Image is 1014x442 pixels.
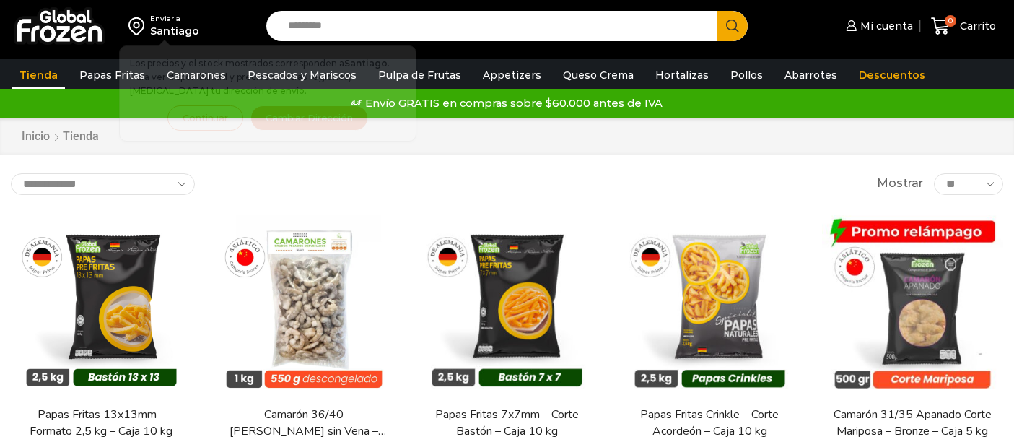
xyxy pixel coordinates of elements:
[371,61,468,89] a: Pulpa de Frutas
[777,61,844,89] a: Abarrotes
[857,19,913,33] span: Mi cuenta
[556,61,641,89] a: Queso Crema
[72,61,152,89] a: Papas Fritas
[21,129,51,145] a: Inicio
[717,11,748,41] button: Search button
[12,61,65,89] a: Tienda
[927,9,1000,43] a: 0 Carrito
[130,56,406,98] p: Los precios y el stock mostrados corresponden a . Para ver disponibilidad y precios en otras regi...
[223,407,386,440] a: Camarón 36/40 [PERSON_NAME] sin Vena – Bronze – Caja 10 kg
[63,129,99,143] h1: Tienda
[648,61,716,89] a: Hortalizas
[167,105,243,131] button: Continuar
[20,407,183,440] a: Papas Fritas 13x13mm – Formato 2,5 kg – Caja 10 kg
[476,61,548,89] a: Appetizers
[723,61,770,89] a: Pollos
[150,14,199,24] div: Enviar a
[842,12,913,40] a: Mi cuenta
[877,175,923,192] span: Mostrar
[21,129,99,145] nav: Breadcrumb
[128,14,150,38] img: address-field-icon.svg
[945,15,956,27] span: 0
[150,24,199,38] div: Santiago
[956,19,996,33] span: Carrito
[344,58,388,69] strong: Santiago
[426,407,589,440] a: Papas Fritas 7x7mm – Corte Bastón – Caja 10 kg
[629,407,792,440] a: Papas Fritas Crinkle – Corte Acordeón – Caja 10 kg
[831,407,995,440] a: Camarón 31/35 Apanado Corte Mariposa – Bronze – Caja 5 kg
[11,173,195,195] select: Pedido de la tienda
[250,105,368,131] button: Cambiar Dirección
[852,61,932,89] a: Descuentos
